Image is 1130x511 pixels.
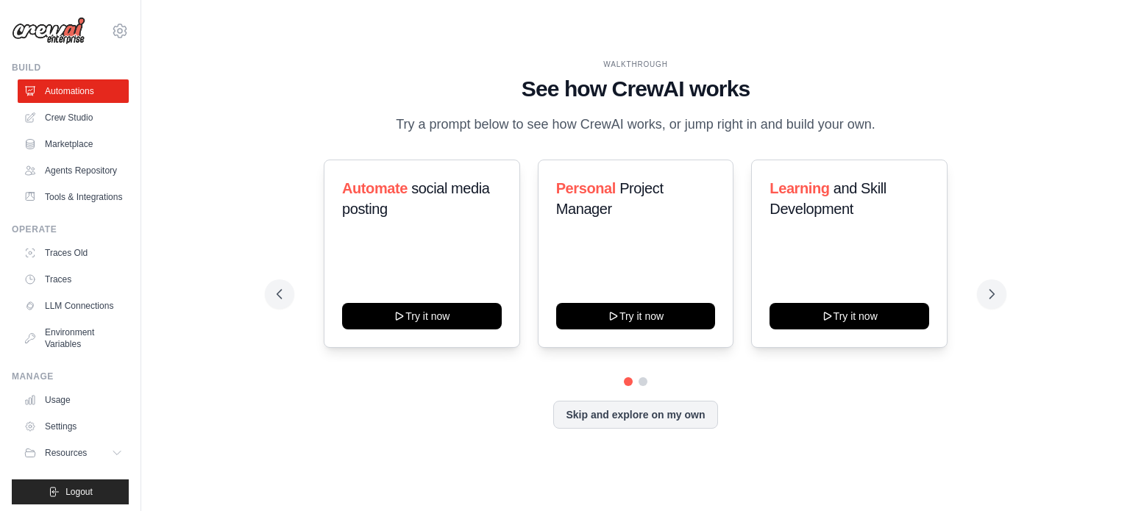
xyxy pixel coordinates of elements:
span: Resources [45,447,87,459]
button: Try it now [556,303,716,329]
button: Try it now [770,303,929,329]
a: LLM Connections [18,294,129,318]
img: Logo [12,17,85,45]
div: Build [12,62,129,74]
button: Logout [12,479,129,504]
a: Environment Variables [18,321,129,356]
a: Automations [18,79,129,103]
span: Personal [556,180,616,196]
a: Traces [18,268,129,291]
a: Marketplace [18,132,129,156]
a: Usage [18,388,129,412]
a: Tools & Integrations [18,185,129,209]
a: Crew Studio [18,106,129,129]
button: Resources [18,441,129,465]
span: Automate [342,180,408,196]
p: Try a prompt below to see how CrewAI works, or jump right in and build your own. [388,114,883,135]
div: Operate [12,224,129,235]
a: Traces Old [18,241,129,265]
span: social media posting [342,180,490,217]
div: WALKTHROUGH [277,59,995,70]
div: Manage [12,371,129,382]
a: Settings [18,415,129,438]
span: Learning [770,180,829,196]
button: Try it now [342,303,502,329]
button: Skip and explore on my own [553,401,717,429]
h1: See how CrewAI works [277,76,995,102]
span: and Skill Development [770,180,886,217]
span: Logout [65,486,93,498]
a: Agents Repository [18,159,129,182]
span: Project Manager [556,180,664,217]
